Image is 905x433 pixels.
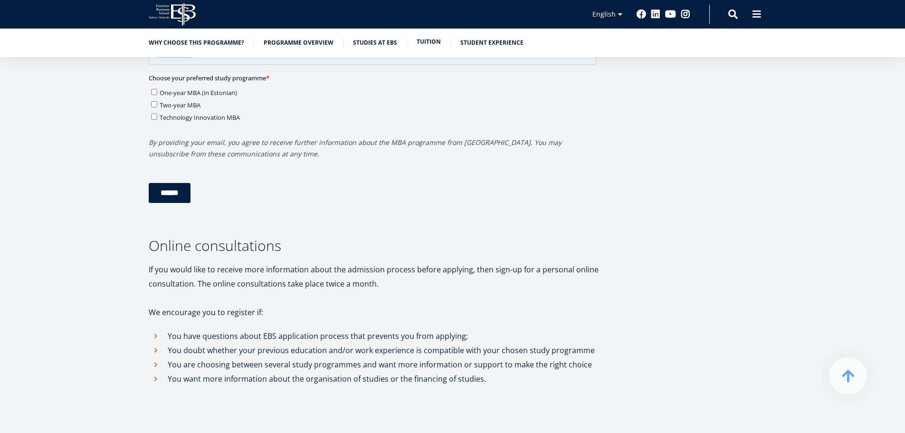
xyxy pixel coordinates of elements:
[2,145,9,151] input: Two-year MBA
[264,38,333,48] a: Programme overview
[11,144,52,153] span: Two-year MBA
[149,395,260,424] iframe: Embedded CTA
[149,262,600,319] p: If you would like to receive more information about the admission process before applying, then s...
[2,157,9,164] input: Technology Innovation MBA
[651,10,660,19] a: Linkedin
[417,37,441,47] a: Tuition
[226,0,256,9] span: Last Name
[460,38,524,48] a: Student experience
[149,329,600,343] li: You have questions about EBS application process that prevents you from applying;
[637,10,646,19] a: Facebook
[149,343,600,357] li: You doubt whether your previous education and/or work experience is compatible with your chosen s...
[149,372,600,386] li: You want more information about the organisation of studies or the financing of studies.
[353,38,397,48] a: Studies at EBS
[11,132,88,141] span: One-year MBA (in Estonian)
[681,10,690,19] a: Instagram
[149,239,600,253] h3: Online consultations
[2,133,9,139] input: One-year MBA (in Estonian)
[149,38,244,48] a: Why choose this programme?
[665,10,676,19] a: Youtube
[149,357,600,372] li: You are choosing between several study programmes and want more information or support to make th...
[11,157,91,165] span: Technology Innovation MBA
